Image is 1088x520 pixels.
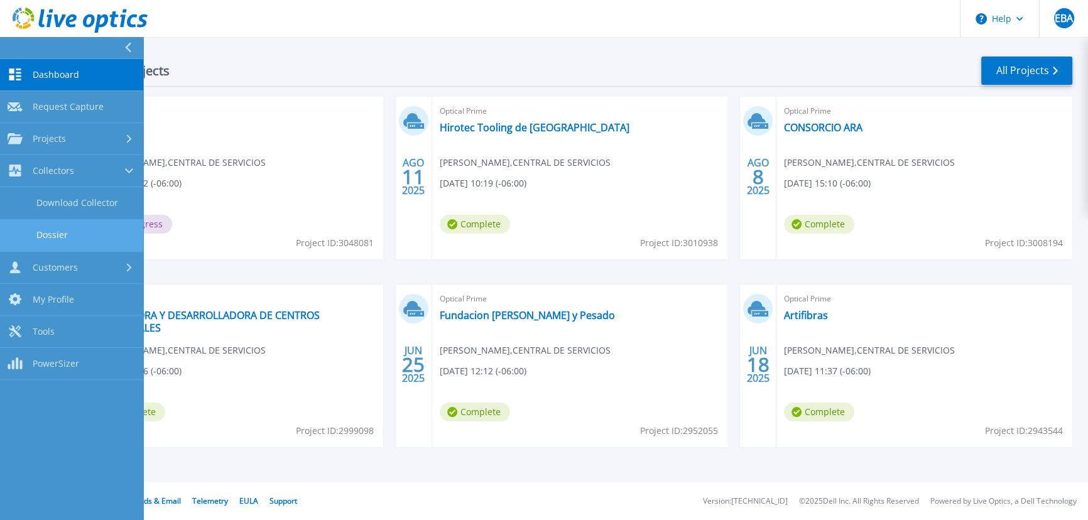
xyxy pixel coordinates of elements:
span: Optical Prime [440,104,721,118]
span: Complete [784,215,854,234]
span: [PERSON_NAME] , CENTRAL DE SERVICIOS [95,344,266,357]
span: [PERSON_NAME] , CENTRAL DE SERVICIOS [784,344,955,357]
span: Project ID: 2999098 [296,424,374,438]
div: AGO 2025 [401,154,425,200]
span: Optical Prime [95,104,376,118]
span: Projects [33,133,66,144]
a: Support [269,496,297,506]
span: 11 [402,171,425,182]
span: [DATE] 10:19 (-06:00) [440,176,526,190]
span: 8 [753,171,764,182]
span: Optical Prime [95,292,376,306]
span: My Profile [33,294,74,305]
span: [PERSON_NAME] , CENTRAL DE SERVICIOS [95,156,266,170]
span: EBA [1055,13,1073,23]
span: Project ID: 3010938 [640,236,718,250]
a: PROMOTORA Y DESARROLLADORA DE CENTROS COMERCIALES [95,309,376,334]
span: [DATE] 12:12 (-06:00) [440,364,526,378]
span: Optical Prime [784,104,1065,118]
span: PowerSizer [33,358,79,369]
span: Collectors [33,165,74,176]
span: Project ID: 3008194 [985,236,1063,250]
div: JUN 2025 [746,342,770,387]
span: Project ID: 2943544 [985,424,1063,438]
li: © 2025 Dell Inc. All Rights Reserved [799,497,919,506]
a: Artifibras [784,309,828,322]
li: Version: [TECHNICAL_ID] [703,497,788,506]
a: EULA [239,496,258,506]
div: AGO 2025 [746,154,770,200]
span: Optical Prime [784,292,1065,306]
span: Project ID: 3048081 [296,236,374,250]
div: JUN 2025 [401,342,425,387]
span: [PERSON_NAME] , CENTRAL DE SERVICIOS [784,156,955,170]
span: Request Capture [33,101,104,112]
li: Powered by Live Optics, a Dell Technology [930,497,1077,506]
span: Customers [33,262,78,273]
span: [PERSON_NAME] , CENTRAL DE SERVICIOS [440,156,611,170]
span: [PERSON_NAME] , CENTRAL DE SERVICIOS [440,344,611,357]
a: Hirotec Tooling de [GEOGRAPHIC_DATA] [440,121,629,134]
span: [DATE] 11:37 (-06:00) [784,364,871,378]
span: 18 [747,359,770,370]
span: Dashboard [33,69,79,80]
span: Complete [784,403,854,421]
span: 25 [402,359,425,370]
a: Telemetry [192,496,228,506]
span: Project ID: 2952055 [640,424,718,438]
span: Complete [440,403,510,421]
a: CONSORCIO ARA [784,121,862,134]
span: [DATE] 15:10 (-06:00) [784,176,871,190]
span: Complete [440,215,510,234]
a: Fundacion [PERSON_NAME] y Pesado [440,309,615,322]
span: Tools [33,326,55,337]
a: All Projects [981,57,1072,85]
a: Ads & Email [139,496,181,506]
span: Optical Prime [440,292,721,306]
